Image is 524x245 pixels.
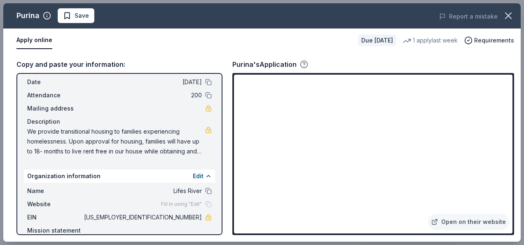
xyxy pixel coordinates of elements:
[82,212,202,222] span: [US_EMPLOYER_IDENTIFICATION_NUMBER]
[27,117,212,127] div: Description
[161,201,202,207] span: Fill in using "Edit"
[193,171,204,181] button: Edit
[27,127,205,156] span: We provide transitional housing to families experiencing homelessness. Upon approval for housing,...
[439,12,498,21] button: Report a mistake
[16,59,222,70] div: Copy and paste your information:
[82,186,202,196] span: Lifes River
[474,35,514,45] span: Requirements
[27,104,82,113] span: Mailing address
[428,214,509,230] a: Open on their website
[232,59,308,70] div: Purina's Application
[27,199,82,209] span: Website
[58,8,94,23] button: Save
[82,90,202,100] span: 200
[16,9,40,22] div: Purina
[75,11,89,21] span: Save
[27,77,82,87] span: Date
[27,186,82,196] span: Name
[16,32,52,49] button: Apply online
[24,170,215,183] div: Organization information
[403,35,458,45] div: 1 apply last week
[464,35,514,45] button: Requirements
[27,212,82,222] span: EIN
[27,226,212,236] div: Mission statement
[82,77,202,87] span: [DATE]
[358,35,396,46] div: Due [DATE]
[27,90,82,100] span: Attendance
